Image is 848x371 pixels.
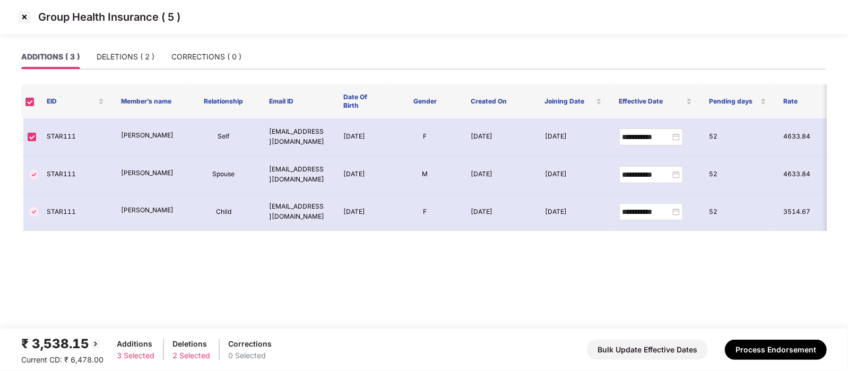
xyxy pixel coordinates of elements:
td: [DATE] [335,118,388,156]
td: [DATE] [462,193,537,231]
td: F [388,118,462,156]
td: [DATE] [335,193,388,231]
span: EID [47,97,96,106]
p: [PERSON_NAME] [121,131,178,141]
div: 0 Selected [228,350,272,361]
td: Child [187,193,261,231]
img: svg+xml;base64,PHN2ZyBpZD0iQmFjay0yMHgyMCIgeG1sbnM9Imh0dHA6Ly93d3cudzMub3JnLzIwMDAvc3ZnIiB3aWR0aD... [89,338,102,350]
p: Group Health Insurance ( 5 ) [38,11,180,23]
td: [DATE] [537,156,611,194]
button: Bulk Update Effective Dates [587,340,708,360]
td: [EMAIL_ADDRESS][DOMAIN_NAME] [261,193,335,231]
span: Pending days [709,97,758,106]
th: Pending days [700,84,775,118]
div: ₹ 3,538.15 [21,334,103,354]
th: Relationship [187,84,261,118]
img: svg+xml;base64,PHN2ZyBpZD0iVGljay0zMngzMiIgeG1sbnM9Imh0dHA6Ly93d3cudzMub3JnLzIwMDAvc3ZnIiB3aWR0aD... [28,205,40,218]
img: svg+xml;base64,PHN2ZyBpZD0iVGljay0zMngzMiIgeG1sbnM9Imh0dHA6Ly93d3cudzMub3JnLzIwMDAvc3ZnIiB3aWR0aD... [28,168,40,181]
td: STAR111 [38,156,113,194]
td: F [388,193,462,231]
p: [PERSON_NAME] [121,168,178,178]
th: Email ID [261,84,335,118]
td: Self [187,118,261,156]
th: Effective Date [610,84,700,118]
div: CORRECTIONS ( 0 ) [171,51,241,63]
th: Member’s name [113,84,187,118]
div: DELETIONS ( 2 ) [97,51,154,63]
th: EID [38,84,113,118]
td: [DATE] [462,118,537,156]
th: Joining Date [537,84,611,118]
td: 52 [701,193,775,231]
p: [PERSON_NAME] [121,205,178,215]
td: Spouse [187,156,261,194]
td: 52 [701,118,775,156]
td: M [388,156,462,194]
div: Additions [117,338,154,350]
div: 3 Selected [117,350,154,361]
span: Effective Date [619,97,684,106]
div: Deletions [172,338,210,350]
td: [DATE] [462,156,537,194]
span: Current CD: ₹ 6,478.00 [21,355,103,364]
td: [DATE] [335,156,388,194]
td: [EMAIL_ADDRESS][DOMAIN_NAME] [261,118,335,156]
td: STAR111 [38,118,113,156]
div: 2 Selected [172,350,210,361]
button: Process Endorsement [725,340,827,360]
td: [EMAIL_ADDRESS][DOMAIN_NAME] [261,156,335,194]
img: svg+xml;base64,PHN2ZyBpZD0iQ3Jvc3MtMzJ4MzIiIHhtbG5zPSJodHRwOi8vd3d3LnczLm9yZy8yMDAwL3N2ZyIgd2lkdG... [16,8,33,25]
td: [DATE] [537,118,611,156]
th: Gender [388,84,462,118]
td: 52 [701,156,775,194]
td: STAR111 [38,193,113,231]
th: Created On [462,84,537,118]
span: Joining Date [545,97,594,106]
th: Date Of Birth [335,84,388,118]
div: Corrections [228,338,272,350]
div: ADDITIONS ( 3 ) [21,51,80,63]
td: [DATE] [537,193,611,231]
